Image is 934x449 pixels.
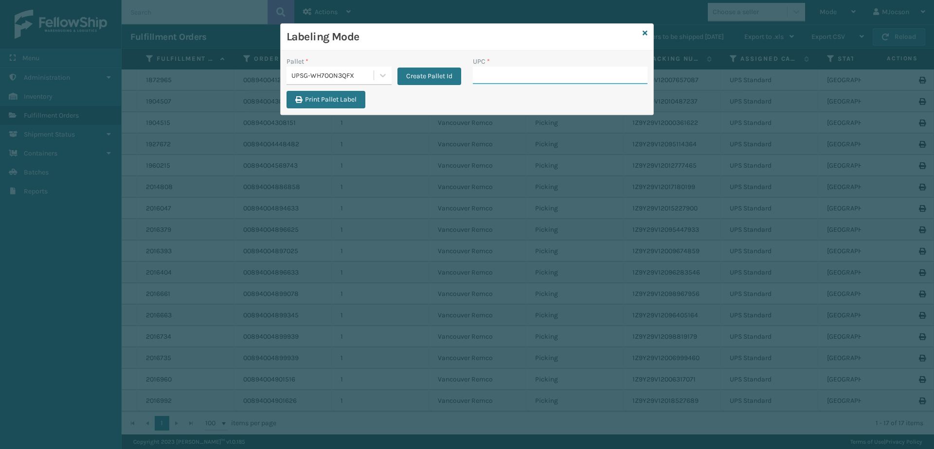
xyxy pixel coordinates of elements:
[287,91,365,108] button: Print Pallet Label
[287,30,639,44] h3: Labeling Mode
[397,68,461,85] button: Create Pallet Id
[287,56,308,67] label: Pallet
[291,70,375,81] div: UPSG-WH7OON3QFX
[473,56,490,67] label: UPC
